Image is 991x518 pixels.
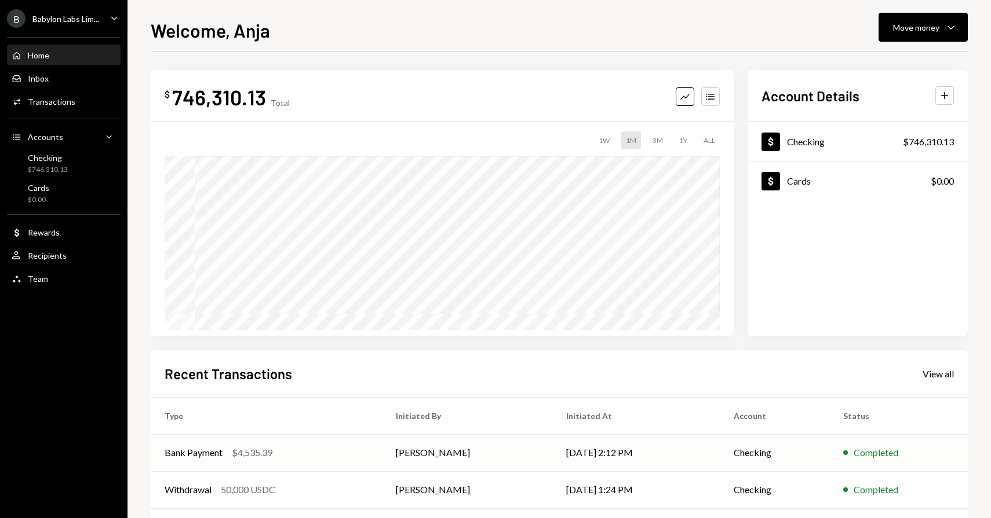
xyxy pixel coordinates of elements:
td: [DATE] 2:12 PM [552,434,720,471]
div: Recipients [28,251,67,260]
div: Babylon Labs Lim... [32,14,99,24]
div: $0.00 [931,174,954,188]
a: Checking$746,310.13 [7,149,121,177]
a: Rewards [7,222,121,243]
th: Initiated At [552,397,720,434]
a: Accounts [7,126,121,147]
th: Type [151,397,382,434]
button: Move money [879,13,968,42]
a: Recipients [7,245,121,266]
td: [DATE] 1:24 PM [552,471,720,508]
div: $0.00 [28,195,49,205]
div: Completed [854,446,898,460]
div: $4,535.39 [232,446,272,460]
div: Checking [28,153,68,163]
div: 1M [621,131,641,149]
a: View all [923,367,954,380]
a: Checking$746,310.13 [748,122,968,161]
a: Cards$0.00 [748,161,968,200]
div: $746,310.13 [28,165,68,175]
div: 1W [594,131,614,149]
div: Transactions [28,97,75,106]
div: $746,310.13 [903,135,954,149]
td: Checking [720,471,829,508]
div: ALL [699,131,720,149]
div: Checking [787,136,825,147]
div: Withdrawal [165,483,212,497]
div: $ [165,89,170,100]
div: 1Y [675,131,692,149]
td: [PERSON_NAME] [382,434,552,471]
div: Inbox [28,74,49,83]
h2: Recent Transactions [165,364,292,383]
div: B [7,9,25,28]
th: Status [829,397,968,434]
div: 50,000 USDC [221,483,275,497]
h2: Account Details [762,86,859,105]
div: View all [923,368,954,380]
td: Checking [720,434,829,471]
div: 3M [648,131,668,149]
div: Accounts [28,132,63,142]
a: Transactions [7,91,121,112]
div: Completed [854,483,898,497]
div: Move money [893,21,939,34]
th: Initiated By [382,397,552,434]
div: Team [28,274,48,284]
div: Rewards [28,227,60,237]
div: Cards [787,175,811,186]
div: Total [271,98,290,108]
h1: Welcome, Anja [151,19,270,42]
a: Team [7,268,121,289]
th: Account [720,397,829,434]
div: Home [28,50,49,60]
div: 746,310.13 [172,84,266,110]
a: Inbox [7,68,121,89]
td: [PERSON_NAME] [382,471,552,508]
a: Cards$0.00 [7,179,121,207]
div: Bank Payment [165,446,223,460]
a: Home [7,45,121,65]
div: Cards [28,183,49,193]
